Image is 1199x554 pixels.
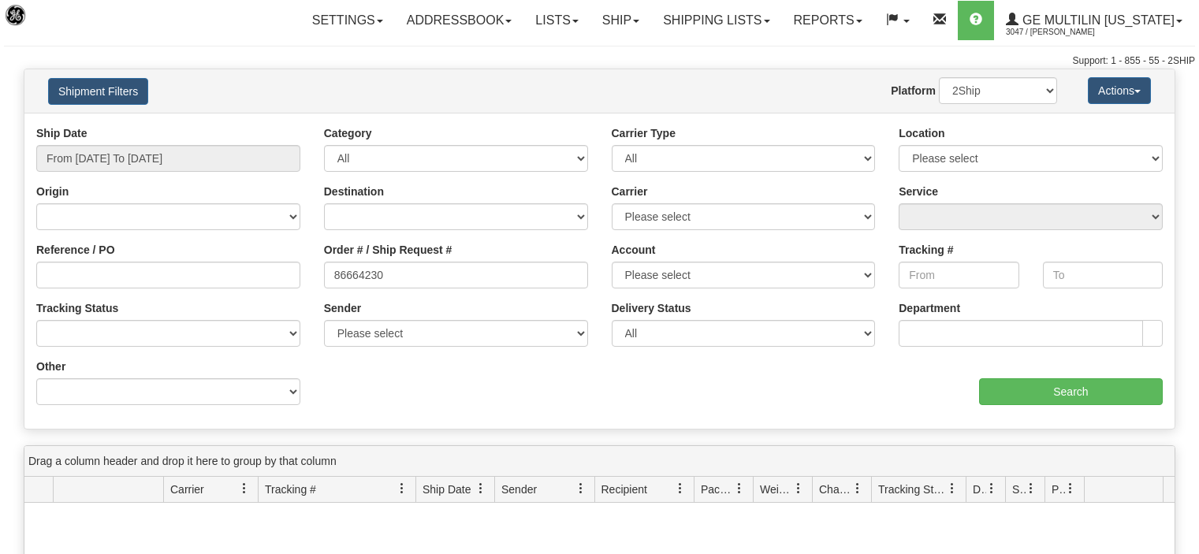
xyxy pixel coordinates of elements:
span: Pickup Status [1052,481,1065,497]
span: Shipment Issues [1012,481,1026,497]
label: Category [324,125,372,141]
label: Service [899,184,938,199]
div: Support: 1 - 855 - 55 - 2SHIP [4,54,1195,68]
button: Shipment Filters [48,78,148,105]
a: Addressbook [395,1,524,40]
a: Tracking # filter column settings [389,475,415,502]
a: Weight filter column settings [785,475,812,502]
a: Settings [300,1,395,40]
span: Ship Date [423,481,471,497]
input: From [899,262,1018,288]
a: Carrier filter column settings [231,475,258,502]
a: Shipment Issues filter column settings [1018,475,1044,502]
a: Delivery Status filter column settings [978,475,1005,502]
input: To [1043,262,1163,288]
label: Carrier [612,184,648,199]
span: GE Multilin [US_STATE] [1018,13,1175,27]
label: Carrier Type [612,125,676,141]
label: Destination [324,184,384,199]
a: Ship Date filter column settings [467,475,494,502]
label: Sender [324,300,361,316]
span: Carrier [170,481,204,497]
label: Tracking Status [36,300,118,316]
span: 3047 / [PERSON_NAME] [1006,24,1124,40]
span: Tracking Status [878,481,947,497]
a: Lists [523,1,590,40]
span: Recipient [601,481,647,497]
span: Packages [701,481,734,497]
div: grid grouping header [24,446,1175,477]
a: Pickup Status filter column settings [1057,475,1084,502]
label: Ship Date [36,125,88,141]
a: Ship [590,1,651,40]
a: Sender filter column settings [568,475,594,502]
a: Shipping lists [651,1,781,40]
label: Location [899,125,944,141]
span: Delivery Status [973,481,986,497]
img: logo3047.jpg [4,4,84,44]
label: Reference / PO [36,242,115,258]
a: Recipient filter column settings [667,475,694,502]
label: Account [612,242,656,258]
label: Tracking # [899,242,953,258]
label: Department [899,300,960,316]
a: Charge filter column settings [844,475,871,502]
input: Search [979,378,1163,405]
a: GE Multilin [US_STATE] 3047 / [PERSON_NAME] [994,1,1194,40]
label: Other [36,359,65,374]
span: Charge [819,481,852,497]
button: Actions [1088,77,1151,104]
span: Tracking # [265,481,316,497]
span: Weight [760,481,793,497]
a: Reports [782,1,874,40]
label: Order # / Ship Request # [324,242,452,258]
span: Sender [501,481,537,497]
label: Origin [36,184,69,199]
a: Packages filter column settings [726,475,753,502]
a: Tracking Status filter column settings [939,475,966,502]
label: Platform [891,83,936,99]
label: Delivery Status [612,300,691,316]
